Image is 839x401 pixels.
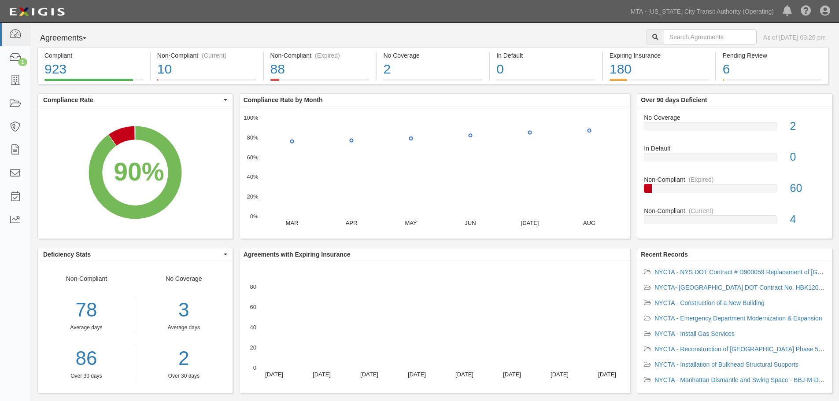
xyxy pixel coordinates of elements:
div: Average days [38,324,135,331]
a: No Coverage2 [377,79,489,86]
a: Non-Compliant(Current)4 [644,206,825,231]
text: MAR [285,220,298,226]
a: MTA - [US_STATE] City Transit Authority (Operating) [626,3,778,20]
div: Non-Compliant [38,274,135,380]
svg: A chart. [38,107,233,239]
text: 60 [250,304,256,310]
div: Average days [142,324,226,331]
div: (Current) [689,206,713,215]
text: [DATE] [598,371,616,378]
div: 88 [270,60,370,79]
span: Compliance Rate [43,96,222,104]
div: 2 [784,118,832,134]
text: 0% [250,213,258,220]
div: No Coverage [637,113,832,122]
a: No Coverage2 [644,113,825,144]
text: [DATE] [503,371,521,378]
div: 0 [784,149,832,165]
div: Non-Compliant [637,175,832,184]
text: 0 [253,364,256,371]
a: NYCTA - Emergency Department Modernization & Expansion [654,315,822,322]
text: MAY [405,220,417,226]
span: Deficiency Stats [43,250,222,259]
text: JUN [465,220,476,226]
b: Over 90 days Deficient [641,96,707,103]
a: Pending Review6 [716,79,828,86]
text: [DATE] [265,371,283,378]
text: APR [345,220,357,226]
a: Non-Compliant(Expired)60 [644,175,825,206]
div: No Coverage [383,51,482,60]
a: NYCTA - Construction of a New Building [654,299,765,306]
div: 60 [784,180,832,196]
i: Help Center - Complianz [801,6,811,17]
text: 20% [247,193,258,200]
div: Pending Review [723,51,821,60]
div: In Default [496,51,595,60]
a: Non-Compliant(Current)10 [151,79,263,86]
div: 1 [18,58,27,66]
a: In Default0 [644,144,825,175]
a: NYCTA - Manhattan Dismantle and Swing Space - BBJ-M-DSS [654,376,827,383]
div: Over 30 days [142,372,226,380]
b: Agreements with Expiring Insurance [244,251,351,258]
div: (Expired) [315,51,340,60]
text: 20 [250,344,256,351]
a: NYCTA - Install Gas Services [654,330,735,337]
div: Compliant [44,51,143,60]
a: In Default0 [490,79,602,86]
text: [DATE] [551,371,569,378]
button: Deficiency Stats [38,248,233,261]
button: Compliance Rate [38,94,233,106]
button: Agreements [37,29,103,47]
a: Compliant923 [37,79,150,86]
a: Expiring Insurance180 [603,79,715,86]
svg: A chart. [240,107,630,239]
div: 4 [784,212,832,228]
text: [DATE] [455,371,473,378]
text: AUG [583,220,595,226]
text: [DATE] [521,220,539,226]
input: Search Agreements [664,29,757,44]
div: 10 [157,60,256,79]
img: logo-5460c22ac91f19d4615b14bd174203de0afe785f0fc80cf4dbbc73dc1793850b.png [7,4,67,20]
svg: A chart. [240,261,630,393]
text: 80 [250,283,256,290]
div: (Current) [202,51,226,60]
div: Expiring Insurance [610,51,709,60]
div: Non-Compliant [637,206,832,215]
a: 86 [38,345,135,372]
div: In Default [637,144,832,153]
div: 923 [44,60,143,79]
div: 2 [383,60,482,79]
div: 0 [496,60,595,79]
text: [DATE] [313,371,331,378]
text: [DATE] [408,371,426,378]
a: Non-Compliant(Expired)88 [264,79,376,86]
b: Recent Records [641,251,688,258]
div: Non-Compliant (Current) [157,51,256,60]
div: Non-Compliant (Expired) [270,51,370,60]
div: 78 [38,296,135,324]
text: 40 [250,324,256,331]
text: 40% [247,173,258,180]
a: NYCTA - Installation of Bulkhead Structural Supports [654,361,798,368]
div: As of [DATE] 03:26 pm [763,33,826,42]
text: 100% [244,114,259,121]
text: 80% [247,134,258,141]
div: 180 [610,60,709,79]
div: 3 [142,296,226,324]
a: 2 [142,345,226,372]
text: 60% [247,154,258,160]
b: Compliance Rate by Month [244,96,323,103]
div: No Coverage [135,274,233,380]
div: 90% [114,154,164,190]
div: (Expired) [689,175,714,184]
text: [DATE] [360,371,378,378]
div: Over 30 days [38,372,135,380]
